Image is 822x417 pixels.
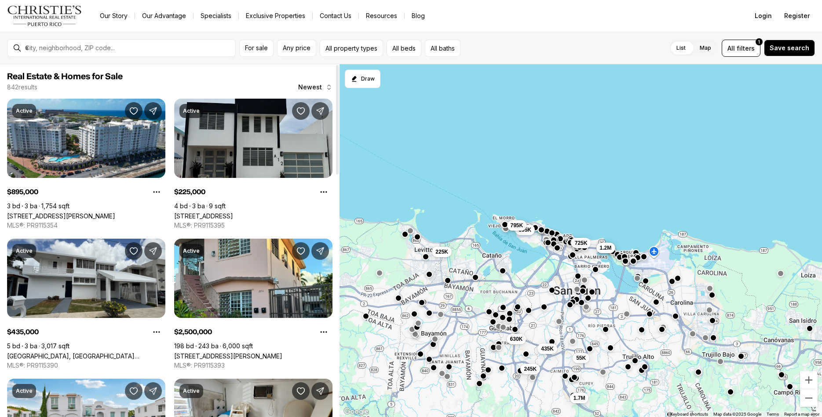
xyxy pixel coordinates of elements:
a: Calle 1 VILLAS DE LEVITTOWN #A12, TOA BAJA PR, 00949 [174,212,233,220]
button: Any price [277,40,316,57]
span: Login [755,12,772,19]
span: 1.7M [573,395,585,402]
p: Active [183,107,200,114]
span: Register [784,12,810,19]
button: Newest [293,78,338,96]
button: Share Property [144,102,162,120]
span: Any price [283,44,311,52]
button: 225K [432,247,452,257]
button: 1.7M [570,393,588,403]
button: Save Property: Calle 1 VILLAS DE LEVITTOWN #A12 [292,102,310,120]
span: 1 [758,38,760,45]
button: Property options [315,183,332,201]
button: All property types [320,40,383,57]
span: 435K [541,345,554,352]
span: 245K [524,365,537,373]
button: Save Property: 100 DEL MUELLE #1905 [125,102,142,120]
a: Our Story [93,10,135,22]
button: Contact Us [313,10,358,22]
button: Save Property: 153 CALLE MARTINETE [125,382,142,400]
span: All [727,44,735,53]
button: For sale [239,40,274,57]
button: 2.5M [596,243,615,253]
button: Share Property [144,382,162,400]
button: 1.2M [596,243,615,253]
span: Newest [298,84,322,91]
a: Resources [359,10,404,22]
p: Active [16,107,33,114]
button: Save Property: College Park IV LOVAINA [125,242,142,260]
p: Active [183,247,200,255]
span: 725K [574,240,587,247]
span: filters [737,44,755,53]
button: 895K [515,225,535,235]
span: 795K [510,222,523,229]
button: Login [749,7,777,25]
button: 725K [571,238,591,248]
a: Blog [405,10,432,22]
button: Register [779,7,815,25]
button: Save Property: [292,382,310,400]
button: Property options [315,323,332,341]
button: 435K [537,343,557,354]
button: Save search [764,40,815,56]
button: 795K [507,220,526,231]
p: Active [16,387,33,395]
a: 2256 CACIQUE, SAN JUAN PR, 00913 [174,352,282,360]
span: Real Estate & Homes for Sale [7,72,123,81]
a: Specialists [194,10,238,22]
button: Share Property [311,382,329,400]
label: Map [693,40,718,56]
button: Property options [148,323,165,341]
span: 630K [510,336,522,343]
button: Share Property [311,102,329,120]
p: 842 results [7,84,37,91]
button: 245K [520,364,540,374]
img: logo [7,5,82,26]
p: Active [16,247,33,255]
button: Property options [148,183,165,201]
label: List [669,40,693,56]
a: Exclusive Properties [239,10,312,22]
a: Our Advantage [135,10,193,22]
button: Share Property [311,242,329,260]
span: For sale [245,44,268,52]
a: 100 DEL MUELLE #1905, SAN JUAN PR, 00901 [7,212,115,220]
span: 225K [435,248,448,255]
button: All beds [387,40,421,57]
span: 55K [576,354,586,362]
span: 1.2M [599,244,611,251]
span: Save search [770,44,809,52]
button: Save Property: 2256 CACIQUE [292,242,310,260]
button: 630K [506,334,526,344]
button: Start drawing [345,70,380,88]
button: All baths [425,40,460,57]
p: Active [183,387,200,395]
span: 895K [519,226,531,233]
button: Share Property [144,242,162,260]
button: 55K [573,353,589,363]
a: College Park IV LOVAINA, SAN JUAN PR, 00921 [7,352,165,360]
button: Allfilters1 [722,40,760,57]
